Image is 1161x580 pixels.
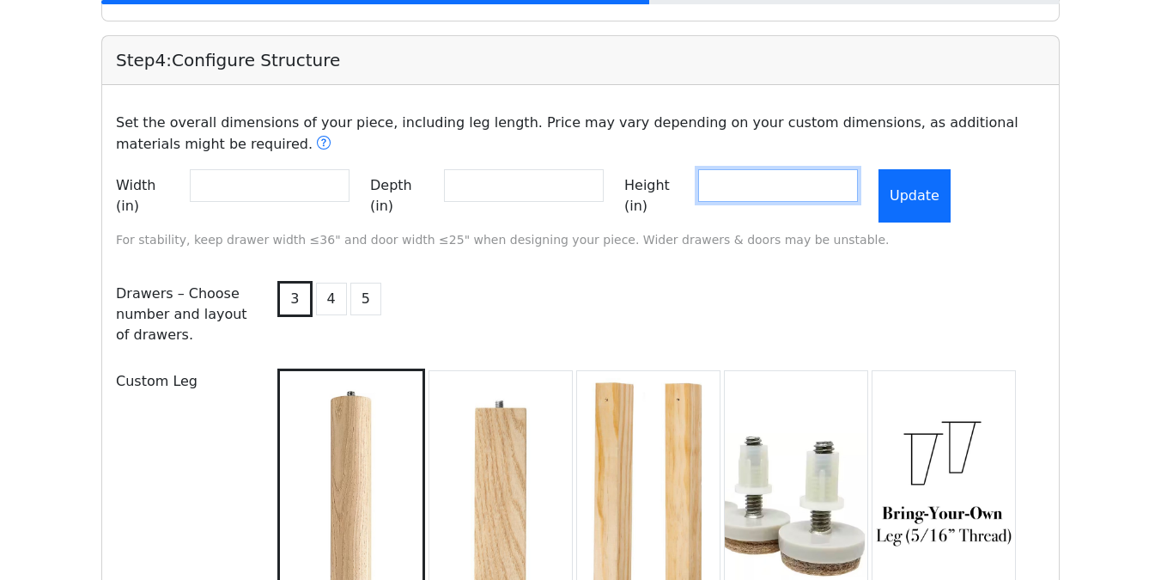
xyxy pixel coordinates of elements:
[116,169,183,223] label: Width (in)
[106,113,1055,156] p: Set the overall dimensions of your piece, including leg length. Price may vary depending on your ...
[878,169,951,223] button: Update
[116,233,890,247] small: For stability, keep drawer width ≤36" and door width ≤25" when designing your piece. Wider drawer...
[277,281,312,317] button: 3
[116,50,1045,70] h5: Step 4 : Configure Structure
[350,283,381,315] button: 5
[316,283,347,315] button: 4
[106,278,264,351] div: Drawers – Choose number and layout of drawers.
[624,169,691,223] label: Height (in)
[370,169,437,223] label: Depth (in)
[316,133,331,156] button: Does a smaller size cost less?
